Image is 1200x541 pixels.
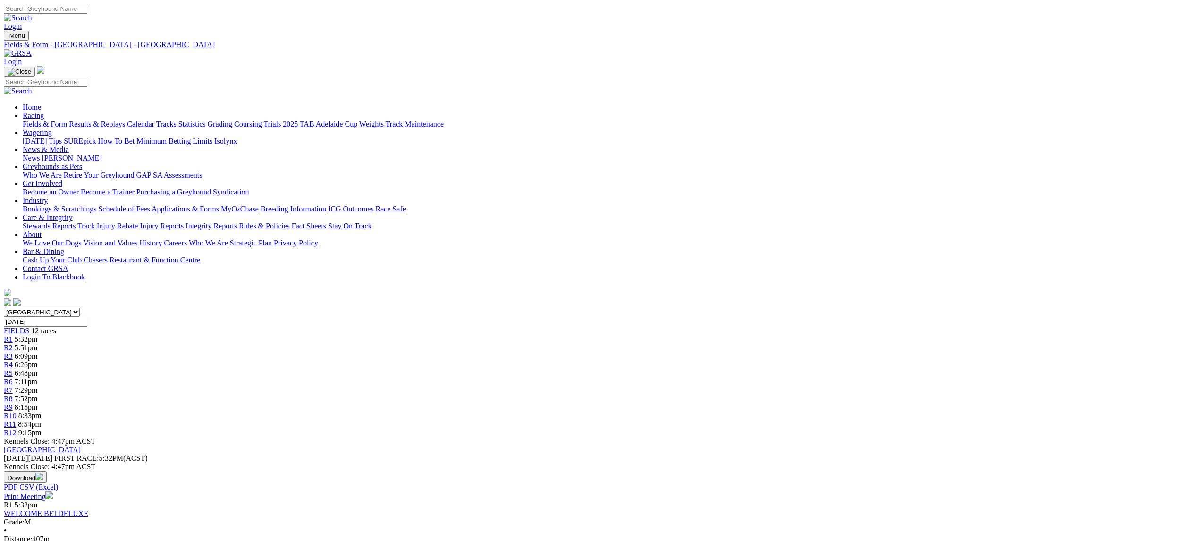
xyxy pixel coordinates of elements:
a: Login [4,22,22,30]
a: Strategic Plan [230,239,272,247]
a: Become a Trainer [81,188,135,196]
span: R11 [4,420,16,428]
a: Injury Reports [140,222,184,230]
a: We Love Our Dogs [23,239,81,247]
a: Breeding Information [261,205,326,213]
span: R1 [4,501,13,509]
img: logo-grsa-white.png [37,66,44,74]
div: Wagering [23,137,1196,145]
a: Fields & Form - [GEOGRAPHIC_DATA] - [GEOGRAPHIC_DATA] [4,41,1196,49]
a: Weights [359,120,384,128]
a: Get Involved [23,179,62,187]
div: Download [4,483,1196,491]
span: FIELDS [4,327,29,335]
a: Who We Are [189,239,228,247]
span: • [4,526,7,534]
a: Stay On Track [328,222,372,230]
a: Fields & Form [23,120,67,128]
a: GAP SA Assessments [136,171,203,179]
a: R2 [4,344,13,352]
button: Toggle navigation [4,67,35,77]
span: 5:51pm [15,344,38,352]
a: R10 [4,412,17,420]
a: Statistics [178,120,206,128]
div: Kennels Close: 4:47pm ACST [4,463,1196,471]
a: R8 [4,395,13,403]
a: Greyhounds as Pets [23,162,82,170]
a: Care & Integrity [23,213,73,221]
span: Grade: [4,518,25,526]
a: Print Meeting [4,492,53,500]
div: About [23,239,1196,247]
a: CSV (Excel) [19,483,58,491]
a: Results & Replays [69,120,125,128]
a: R9 [4,403,13,411]
a: Syndication [213,188,249,196]
a: Bar & Dining [23,247,64,255]
span: R1 [4,335,13,343]
span: 7:11pm [15,378,37,386]
input: Search [4,4,87,14]
a: MyOzChase [221,205,259,213]
img: facebook.svg [4,298,11,306]
a: Purchasing a Greyhound [136,188,211,196]
span: 9:15pm [18,429,42,437]
img: GRSA [4,49,32,58]
a: Stewards Reports [23,222,76,230]
a: Integrity Reports [186,222,237,230]
span: 5:32pm [15,335,38,343]
span: 5:32pm [15,501,38,509]
button: Download [4,471,47,483]
a: Schedule of Fees [98,205,150,213]
span: Menu [9,32,25,39]
a: How To Bet [98,137,135,145]
span: 7:29pm [15,386,38,394]
div: M [4,518,1196,526]
img: Close [8,68,31,76]
a: ICG Outcomes [328,205,373,213]
a: R6 [4,378,13,386]
a: Fact Sheets [292,222,326,230]
span: FIRST RACE: [54,454,99,462]
span: 8:15pm [15,403,38,411]
a: R12 [4,429,17,437]
div: Greyhounds as Pets [23,171,1196,179]
a: R3 [4,352,13,360]
button: Toggle navigation [4,31,29,41]
a: Privacy Policy [274,239,318,247]
span: 8:33pm [18,412,42,420]
div: Racing [23,120,1196,128]
a: Wagering [23,128,52,136]
a: R7 [4,386,13,394]
a: WELCOME BETDELUXE [4,509,88,517]
a: Minimum Betting Limits [136,137,212,145]
img: Search [4,87,32,95]
a: Become an Owner [23,188,79,196]
span: 7:52pm [15,395,38,403]
span: 6:26pm [15,361,38,369]
input: Search [4,77,87,87]
a: Calendar [127,120,154,128]
div: News & Media [23,154,1196,162]
a: Vision and Values [83,239,137,247]
a: Tracks [156,120,177,128]
a: Track Maintenance [386,120,444,128]
span: R4 [4,361,13,369]
a: Racing [23,111,44,119]
a: Login To Blackbook [23,273,85,281]
img: Search [4,14,32,22]
img: logo-grsa-white.png [4,289,11,296]
a: R5 [4,369,13,377]
a: Coursing [234,120,262,128]
a: [DATE] Tips [23,137,62,145]
a: History [139,239,162,247]
span: 8:54pm [18,420,41,428]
